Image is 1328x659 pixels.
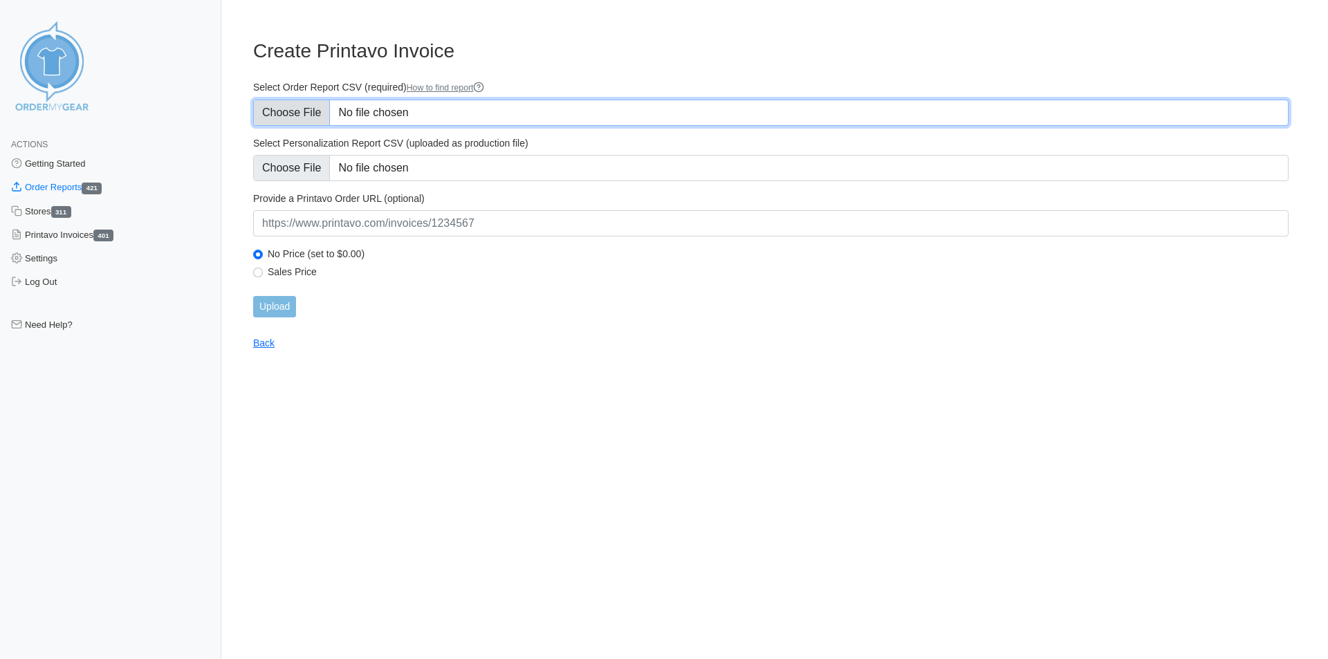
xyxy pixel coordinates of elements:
span: 401 [93,230,113,241]
span: Actions [11,140,48,149]
input: https://www.printavo.com/invoices/1234567 [253,210,1289,236]
label: No Price (set to $0.00) [268,248,1289,260]
span: 311 [51,206,71,218]
label: Provide a Printavo Order URL (optional) [253,192,1289,205]
label: Sales Price [268,266,1289,278]
a: How to find report [407,83,485,93]
span: 421 [82,183,102,194]
input: Upload [253,296,296,317]
label: Select Personalization Report CSV (uploaded as production file) [253,137,1289,149]
a: Back [253,337,275,349]
h3: Create Printavo Invoice [253,39,1289,63]
label: Select Order Report CSV (required) [253,81,1289,94]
